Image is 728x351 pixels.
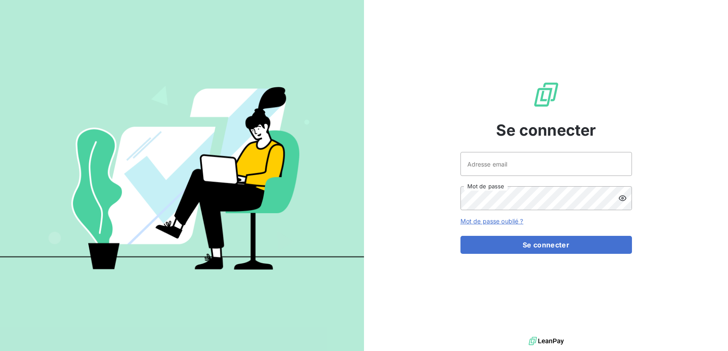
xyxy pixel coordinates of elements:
[460,236,632,254] button: Se connecter
[460,152,632,176] input: placeholder
[532,81,560,108] img: Logo LeanPay
[460,217,523,225] a: Mot de passe oublié ?
[529,335,564,348] img: logo
[496,119,596,142] span: Se connecter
